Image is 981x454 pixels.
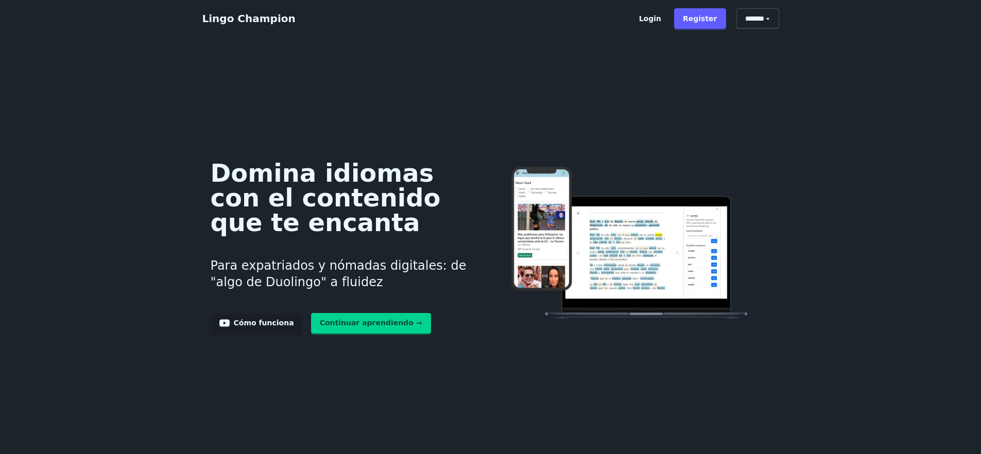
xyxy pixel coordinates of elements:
[630,8,670,29] a: Login
[211,161,475,235] h1: Domina idiomas con el contenido que te encanta
[311,313,431,334] a: Continuar aprendiendo →
[211,245,475,303] h3: Para expatriados y nómadas digitales: de "algo de Duolingo" a fluidez
[211,313,303,334] a: Cómo funciona
[491,167,770,321] img: Aprende idiomas en línea
[202,12,296,25] a: Lingo Champion
[674,8,726,29] a: Register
